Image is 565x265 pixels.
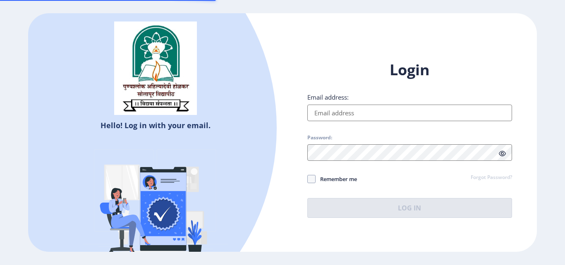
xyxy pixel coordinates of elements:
label: Password: [307,134,332,141]
button: Log In [307,198,512,218]
img: sulogo.png [114,21,197,115]
a: Forgot Password? [471,174,512,181]
label: Email address: [307,93,349,101]
h1: Login [307,60,512,80]
span: Remember me [316,174,357,184]
input: Email address [307,105,512,121]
